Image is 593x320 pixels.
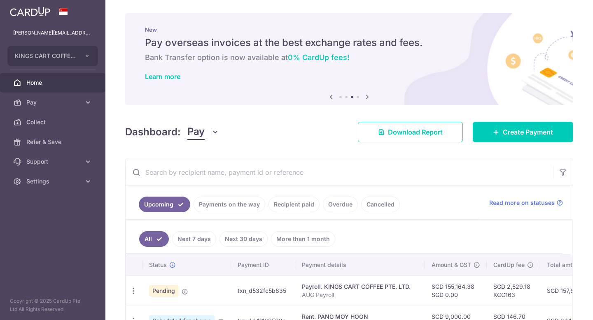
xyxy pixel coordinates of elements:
input: Search by recipient name, payment id or reference [126,159,553,186]
span: Download Report [388,127,443,137]
span: 0% CardUp fees! [288,53,349,62]
span: Collect [26,118,81,126]
img: CardUp [10,7,50,16]
span: Pending [149,285,178,297]
span: Pay [26,98,81,107]
h6: Bank Transfer option is now available at [145,53,553,63]
a: Learn more [145,72,180,81]
h5: Pay overseas invoices at the best exchange rates and fees. [145,36,553,49]
p: [PERSON_NAME][EMAIL_ADDRESS][DOMAIN_NAME] [13,29,92,37]
span: Amount & GST [432,261,471,269]
a: All [139,231,169,247]
a: Download Report [358,122,463,142]
span: Create Payment [503,127,553,137]
div: Payroll. KINGS CART COFFEE PTE. LTD. [302,283,418,291]
span: Home [26,79,81,87]
th: Payment details [295,254,425,276]
a: Next 30 days [219,231,268,247]
span: Settings [26,177,81,186]
button: KINGS CART COFFEE PTE. LTD. [7,46,98,66]
h4: Dashboard: [125,125,181,139]
td: SGD 155,164.38 SGD 0.00 [425,276,487,306]
button: Pay [187,124,219,140]
a: Create Payment [473,122,573,142]
th: Payment ID [231,254,295,276]
span: Status [149,261,167,269]
td: SGD 2,529.18 KCC163 [487,276,540,306]
p: AUG Payroll [302,291,418,299]
span: Pay [187,124,205,140]
a: Read more on statuses [489,199,563,207]
span: Total amt. [547,261,574,269]
span: Support [26,158,81,166]
span: Read more on statuses [489,199,555,207]
iframe: 打开一个小组件，您可以在其中找到更多信息 [542,295,585,316]
a: More than 1 month [271,231,335,247]
p: New [145,26,553,33]
span: KINGS CART COFFEE PTE. LTD. [15,52,76,60]
td: txn_d532fc5b835 [231,276,295,306]
a: Payments on the way [194,197,265,212]
a: Overdue [323,197,358,212]
span: Refer & Save [26,138,81,146]
span: CardUp fee [493,261,525,269]
a: Upcoming [139,197,190,212]
a: Cancelled [361,197,400,212]
a: Next 7 days [172,231,216,247]
img: International Invoice Banner [125,13,573,105]
a: Recipient paid [268,197,320,212]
